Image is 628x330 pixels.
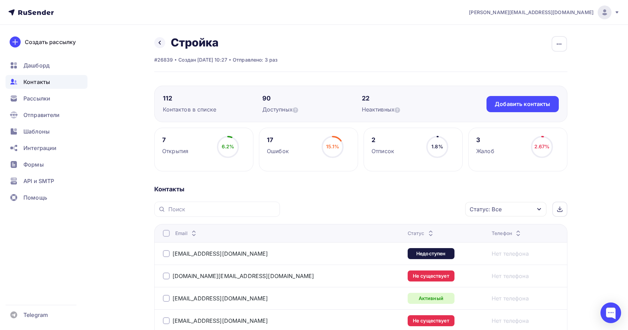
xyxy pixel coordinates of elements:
[492,249,529,258] a: Нет телефона
[6,58,87,72] a: Дашборд
[23,127,50,136] span: Шаблоны
[163,94,262,103] div: 112
[178,56,227,63] div: Создан [DATE] 10:27
[23,177,54,185] span: API и SMTP
[408,270,454,281] div: Не существует
[23,144,56,152] span: Интеграции
[23,61,50,70] span: Дашборд
[23,193,47,202] span: Помощь
[492,230,522,237] div: Телефон
[408,293,454,304] div: Активный
[25,38,76,46] div: Создать рассылку
[175,230,198,237] div: Email
[492,317,529,325] a: Нет телефона
[408,230,435,237] div: Статус
[6,125,87,138] a: Шаблоны
[408,315,454,326] div: Не существует
[470,205,502,213] div: Статус: Все
[23,311,48,319] span: Telegram
[162,147,188,155] div: Открытия
[171,36,219,50] h2: Стройка
[534,143,550,149] span: 2.67%
[267,136,289,144] div: 17
[154,185,567,193] div: Контакты
[6,108,87,122] a: Отправители
[476,136,494,144] div: 3
[492,272,529,280] a: Нет телефона
[495,100,550,108] div: Добавить контакты
[267,147,289,155] div: Ошибок
[23,160,44,169] span: Формы
[23,78,50,86] span: Контакты
[326,143,339,149] span: 15.1%
[6,158,87,171] a: Формы
[262,94,362,103] div: 90
[172,273,314,279] a: [DOMAIN_NAME][EMAIL_ADDRESS][DOMAIN_NAME]
[408,248,454,259] div: Недоступен
[371,136,394,144] div: 2
[172,250,268,257] a: [EMAIL_ADDRESS][DOMAIN_NAME]
[362,105,461,114] div: Неактивных
[172,317,268,324] a: [EMAIL_ADDRESS][DOMAIN_NAME]
[469,6,620,19] a: [PERSON_NAME][EMAIL_ADDRESS][DOMAIN_NAME]
[154,56,173,63] div: #26839
[465,202,547,217] button: Статус: Все
[168,205,276,213] input: Поиск
[23,94,50,103] span: Рассылки
[172,295,268,302] a: [EMAIL_ADDRESS][DOMAIN_NAME]
[431,143,443,149] span: 1.8%
[262,105,362,114] div: Доступных
[469,9,594,16] span: [PERSON_NAME][EMAIL_ADDRESS][DOMAIN_NAME]
[371,147,394,155] div: Отписок
[222,143,234,149] span: 6.2%
[23,111,60,119] span: Отправители
[362,94,461,103] div: 22
[163,105,262,114] div: Контактов в списке
[492,294,529,302] a: Нет телефона
[6,92,87,105] a: Рассылки
[6,75,87,89] a: Контакты
[476,147,494,155] div: Жалоб
[233,56,278,63] div: Отправлено: 3 раз
[162,136,188,144] div: 7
